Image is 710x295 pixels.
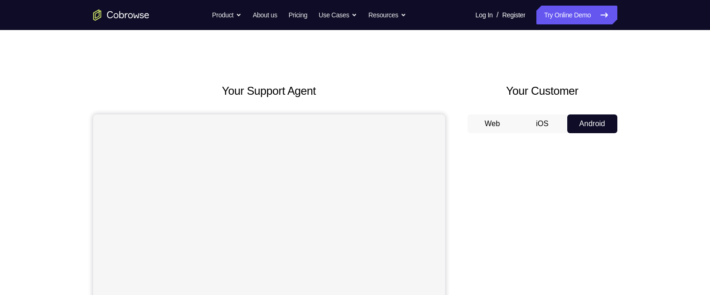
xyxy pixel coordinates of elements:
button: Android [567,114,617,133]
h2: Your Customer [468,83,617,99]
h2: Your Support Agent [93,83,445,99]
a: About us [253,6,277,24]
a: Go to the home page [93,9,149,21]
button: Web [468,114,518,133]
a: Pricing [288,6,307,24]
button: iOS [517,114,567,133]
button: Use Cases [319,6,357,24]
span: / [497,9,498,21]
button: Product [212,6,242,24]
button: Resources [368,6,406,24]
a: Try Online Demo [536,6,617,24]
a: Log In [476,6,493,24]
a: Register [502,6,525,24]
